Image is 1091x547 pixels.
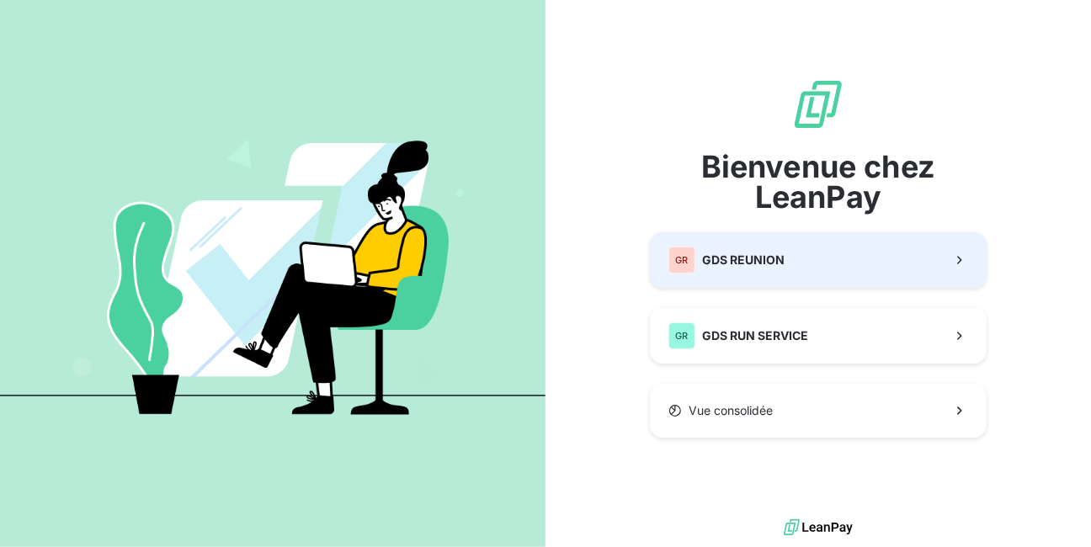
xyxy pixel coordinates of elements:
[791,77,845,131] img: logo sigle
[784,515,853,540] img: logo
[650,151,987,212] span: Bienvenue chez LeanPay
[668,322,695,349] div: GR
[668,247,695,273] div: GR
[702,252,785,268] span: GDS REUNION
[650,308,987,364] button: GRGDS RUN SERVICE
[650,384,987,438] button: Vue consolidée
[650,232,987,288] button: GRGDS REUNION
[689,402,773,419] span: Vue consolidée
[702,327,808,344] span: GDS RUN SERVICE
